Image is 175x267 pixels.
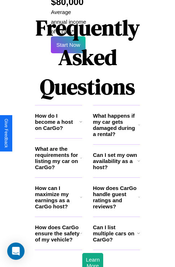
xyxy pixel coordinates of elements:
p: Average annual income of 9 cars* [51,7,87,36]
h3: Can I set my own availability as a host? [93,152,137,170]
h3: How can I maximize my earnings as a CarGo host? [35,185,80,209]
button: Start Now [51,36,86,53]
div: Open Intercom Messenger [7,243,25,260]
h3: What happens if my car gets damaged during a rental? [93,113,138,137]
h1: Frequently Asked Questions [35,9,140,105]
h3: How does CarGo handle guest ratings and reviews? [93,185,138,209]
div: Give Feedback [4,119,9,148]
h3: Can I list multiple cars on CarGo? [93,224,137,243]
h3: How do I become a host on CarGo? [35,113,79,131]
h3: What are the requirements for listing my car on CarGo? [35,146,80,170]
h3: How does CarGo ensure the safety of my vehicle? [35,224,80,243]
